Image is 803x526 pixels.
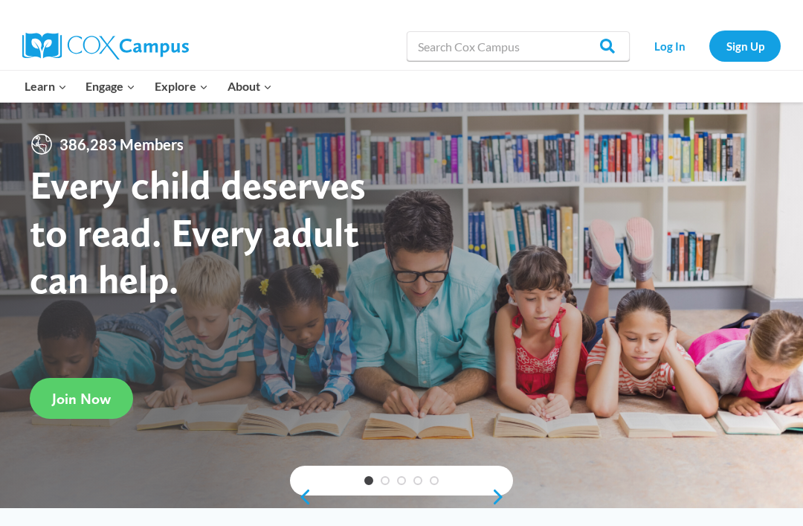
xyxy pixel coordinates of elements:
strong: Every child deserves to read. Every adult can help. [30,161,366,303]
a: Log In [637,31,702,61]
a: 5 [430,476,439,485]
span: 386,283 Members [54,132,190,156]
nav: Primary Navigation [15,71,281,102]
a: Join Now [30,378,133,419]
span: About [228,77,272,96]
span: Explore [155,77,208,96]
a: 3 [397,476,406,485]
img: Cox Campus [22,33,189,60]
span: Join Now [52,390,111,408]
a: 1 [364,476,373,485]
a: next [491,488,513,506]
input: Search Cox Campus [407,31,630,61]
span: Learn [25,77,67,96]
a: 4 [413,476,422,485]
a: Sign Up [709,31,781,61]
span: Engage [86,77,135,96]
nav: Secondary Navigation [637,31,781,61]
a: previous [290,488,312,506]
a: 2 [381,476,390,485]
div: content slider buttons [290,482,513,512]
